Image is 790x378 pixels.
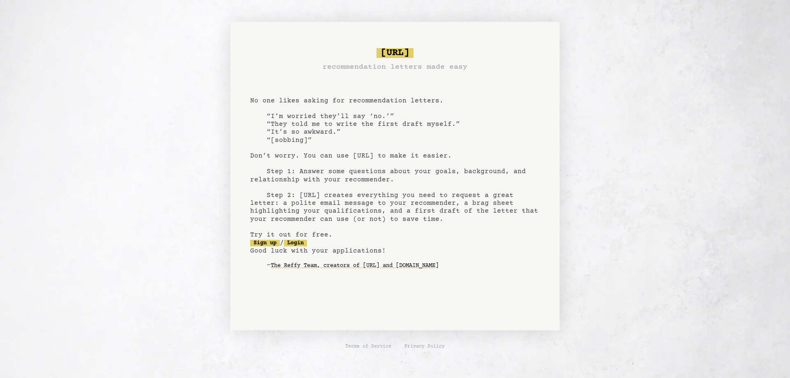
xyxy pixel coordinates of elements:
[345,343,391,350] a: Terms of Service
[267,262,540,270] div: -
[404,343,445,350] a: Privacy Policy
[376,48,414,58] span: [URL]
[250,240,280,246] a: Sign up
[250,45,540,286] pre: No one likes asking for recommendation letters. “I’m worried they’ll say ‘no.’” “They told me to ...
[323,61,467,73] h3: recommendation letters made easy
[271,259,439,272] a: The Reffy Team, creators of [URL] and [DOMAIN_NAME]
[284,240,307,246] a: Login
